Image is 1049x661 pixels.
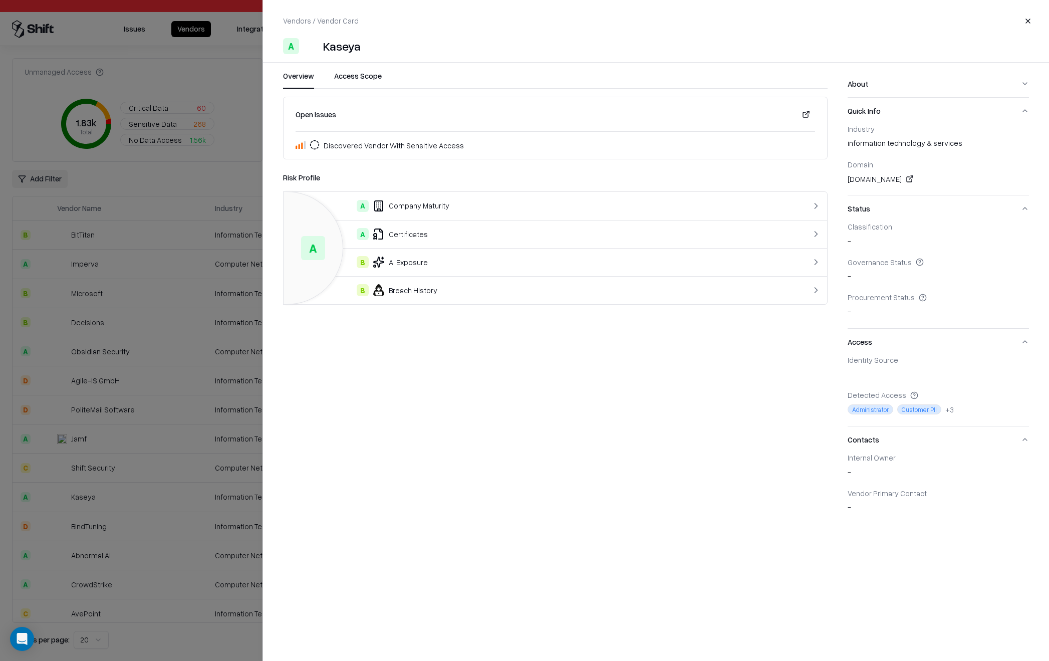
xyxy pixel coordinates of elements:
div: B [357,256,369,268]
button: Quick Info [848,98,1029,124]
div: Domain [848,160,1029,169]
div: Identity Source [848,355,1029,364]
div: A [301,236,325,260]
div: Vendor Primary Contact [848,489,1029,498]
div: B [357,284,369,296]
div: Breach History [292,284,758,296]
div: Open Issues [296,109,336,120]
div: - [848,502,1029,516]
div: Quick Info [848,124,1029,195]
img: entra.microsoft.com [848,368,858,378]
button: Overview [283,71,314,89]
div: Company Maturity [292,200,758,212]
button: Access [848,329,1029,355]
div: Kaseya [323,38,361,54]
div: A [357,200,369,212]
button: Contacts [848,426,1029,453]
div: Governance Status [848,258,1029,267]
div: Detected Access [848,390,1029,399]
span: Administrator [848,404,893,414]
div: - [848,236,1029,250]
div: Internal Owner [848,453,1029,462]
div: - [848,271,1029,285]
div: Classification [848,222,1029,231]
p: Vendors / Vendor Card [283,16,359,26]
button: +3 [945,404,954,415]
div: Risk Profile [283,171,828,183]
div: Procurement Status [848,293,1029,302]
div: [DOMAIN_NAME] [848,173,1029,185]
button: Access Scope [334,71,382,89]
div: Certificates [292,228,758,240]
div: A [283,38,299,54]
img: Kaseya [303,38,319,54]
div: information technology & services [848,138,1029,152]
button: About [848,71,1029,97]
div: - [848,467,1029,481]
span: Customer PII [897,404,941,414]
div: Access [848,355,1029,426]
div: + 3 [945,404,954,415]
button: Status [848,195,1029,222]
div: Industry [848,124,1029,133]
div: - [848,306,1029,320]
span: Discovered Vendor With Sensitive Access [324,140,464,151]
div: Status [848,222,1029,328]
div: AI Exposure [292,256,758,268]
div: A [357,228,369,240]
div: Contacts [848,453,1029,524]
